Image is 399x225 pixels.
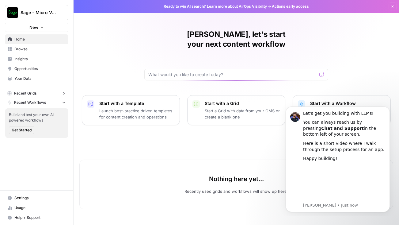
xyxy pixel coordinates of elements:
[14,100,46,105] span: Recent Workflows
[27,102,109,107] p: Message from Steven, sent Just now
[276,101,399,216] iframe: Intercom notifications message
[14,66,66,72] span: Opportunities
[5,89,68,98] button: Recent Grids
[144,29,328,49] h1: [PERSON_NAME], let's start your next content workflow
[5,74,68,83] a: Your Data
[148,72,317,78] input: What would you like to create today?
[205,108,280,120] p: Start a Grid with data from your CMS or create a blank one
[7,7,18,18] img: Sage - Micro Verticals Logo
[205,100,280,107] p: Start with a Grid
[5,34,68,44] a: Home
[5,98,68,107] button: Recent Workflows
[5,193,68,203] a: Settings
[14,91,36,96] span: Recent Grids
[14,37,66,42] span: Home
[14,46,66,52] span: Browse
[5,54,68,64] a: Insights
[99,100,175,107] p: Start with a Template
[272,4,309,9] span: Actions early access
[9,112,65,123] span: Build and test your own AI powered workflows
[14,56,66,62] span: Insights
[164,4,267,9] span: Ready to win AI search? about AirOps Visibility
[14,195,66,201] span: Settings
[14,76,66,81] span: Your Data
[293,95,391,125] button: Start with a WorkflowStart a Workflow that combines your data, LLMs and human review
[82,95,180,125] button: Start with a TemplateLaunch best-practice driven templates for content creation and operations
[14,215,66,220] span: Help + Support
[27,64,109,101] iframe: youtube
[209,175,264,183] p: Nothing here yet...
[5,64,68,74] a: Opportunities
[184,188,288,194] p: Recently used grids and workflows will show up here.
[5,213,68,223] button: Help + Support
[5,203,68,213] a: Usage
[5,44,68,54] a: Browse
[21,10,58,16] span: Sage - Micro Verticals
[5,23,68,32] button: New
[310,100,386,107] p: Start with a Workflow
[5,5,68,20] button: Workspace: Sage - Micro Verticals
[9,126,34,134] button: Get Started
[99,108,175,120] p: Launch best-practice driven templates for content creation and operations
[29,24,38,30] span: New
[12,127,32,133] span: Get Started
[14,205,66,211] span: Usage
[187,95,285,125] button: Start with a GridStart a Grid with data from your CMS or create a blank one
[207,4,227,9] a: Learn more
